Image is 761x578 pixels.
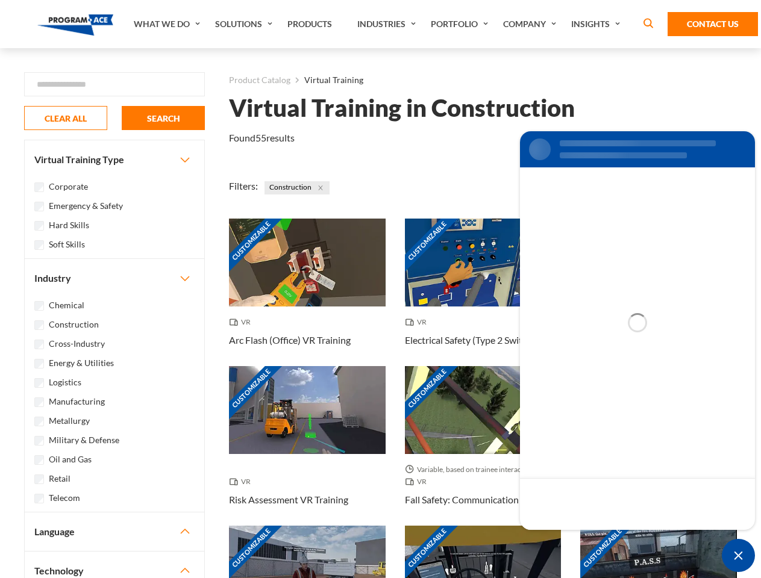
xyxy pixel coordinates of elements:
input: Emergency & Safety [34,202,44,211]
input: Construction [34,320,44,330]
h3: Arc Flash (Office) VR Training [229,333,351,347]
input: Cross-Industry [34,340,44,349]
input: Military & Defense [34,436,44,446]
span: VR [405,476,431,488]
a: Customizable Thumbnail - Arc Flash (Office) VR Training VR Arc Flash (Office) VR Training [229,219,386,366]
label: Retail [49,472,70,485]
span: Minimize live chat window [722,539,755,572]
input: Retail [34,474,44,484]
input: Chemical [34,301,44,311]
label: Construction [49,318,99,331]
nav: breadcrumb [229,72,737,88]
span: Construction [265,181,330,194]
a: Contact Us [668,12,758,36]
p: Found results [229,131,295,145]
label: Logistics [49,376,81,389]
label: Telecom [49,491,80,505]
iframe: SalesIQ Chat Window [517,128,758,533]
label: Energy & Utilities [49,356,114,370]
button: Close [314,181,327,194]
label: Manufacturing [49,395,105,408]
input: Energy & Utilities [34,359,44,368]
button: Language [25,512,204,551]
input: Manufacturing [34,397,44,407]
span: Filters: [229,180,258,191]
label: Corporate [49,180,88,193]
li: Virtual Training [290,72,363,88]
h3: Risk Assessment VR Training [229,493,348,507]
a: Customizable Thumbnail - Fall Safety: Communication Towers VR Training Variable, based on trainee... [405,366,562,526]
button: CLEAR ALL [24,106,107,130]
h1: Virtual Training in Construction [229,98,575,119]
label: Emergency & Safety [49,199,123,213]
div: Chat Widget [722,539,755,572]
span: Variable, based on trainee interaction with each section. [405,464,562,476]
input: Telecom [34,494,44,503]
button: Industry [25,259,204,297]
input: Logistics [34,378,44,388]
input: Metallurgy [34,417,44,426]
label: Cross-Industry [49,337,105,350]
h3: Fall Safety: Communication Towers VR Training [405,493,562,507]
a: Product Catalog [229,72,290,88]
input: Corporate [34,182,44,192]
em: 55 [255,132,266,143]
label: Hard Skills [49,219,89,232]
input: Hard Skills [34,221,44,231]
span: VR [229,316,255,328]
label: Soft Skills [49,238,85,251]
a: Customizable Thumbnail - Risk Assessment VR Training VR Risk Assessment VR Training [229,366,386,526]
label: Military & Defense [49,433,119,447]
button: Virtual Training Type [25,140,204,179]
label: Chemical [49,299,84,312]
label: Oil and Gas [49,453,92,466]
a: Customizable Thumbnail - Electrical Safety (Type 2 Switchgear) VR Training VR Electrical Safety (... [405,219,562,366]
h3: Electrical Safety (Type 2 Switchgear) VR Training [405,333,562,347]
span: VR [229,476,255,488]
label: Metallurgy [49,414,90,427]
img: Program-Ace [37,14,114,36]
input: Soft Skills [34,240,44,250]
input: Oil and Gas [34,455,44,465]
span: VR [405,316,431,328]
